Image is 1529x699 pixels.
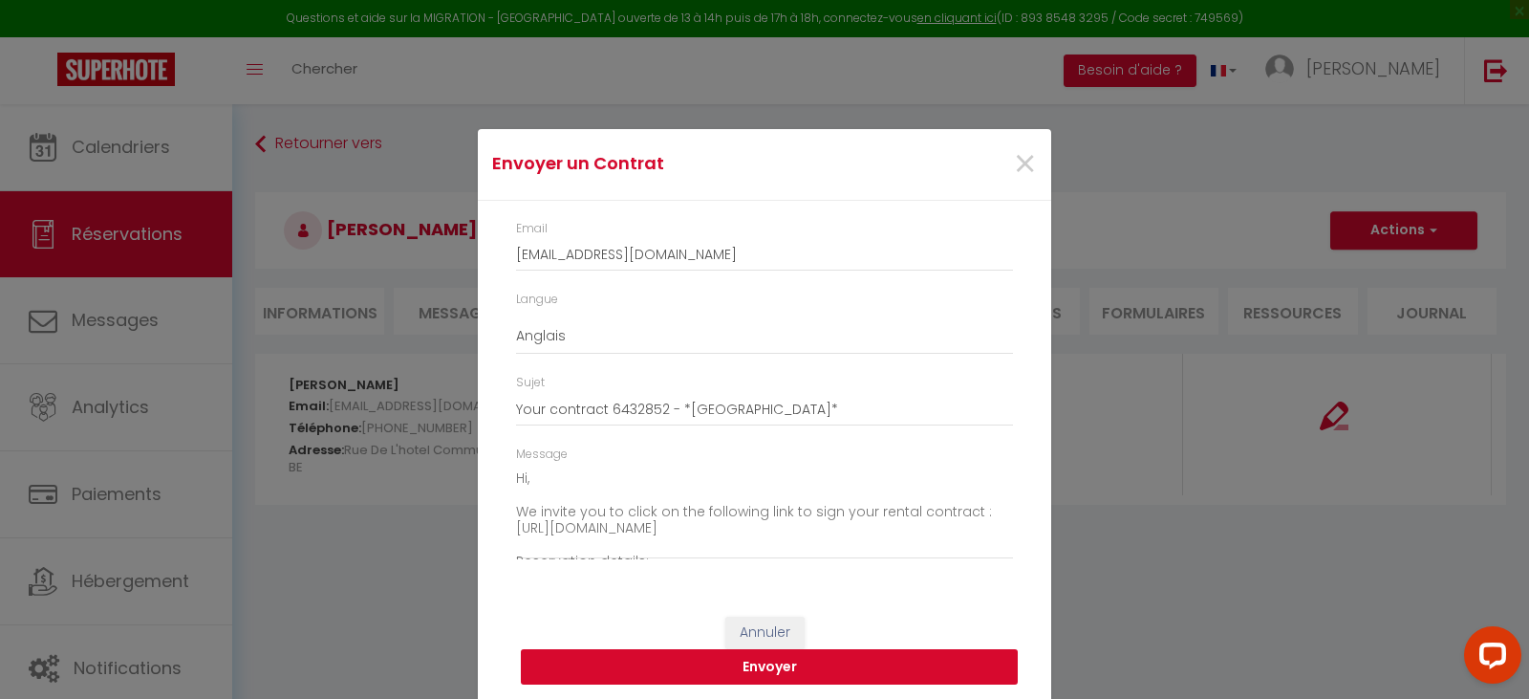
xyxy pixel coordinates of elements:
h4: Envoyer un Contrat [492,150,847,177]
button: Close [1013,144,1037,186]
label: Langue [516,291,558,309]
label: Message [516,446,568,464]
button: Envoyer [521,649,1018,686]
button: Annuler [725,617,805,649]
iframe: LiveChat chat widget [1449,619,1529,699]
label: Email [516,220,548,238]
label: Sujet [516,374,545,392]
span: × [1013,136,1037,193]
